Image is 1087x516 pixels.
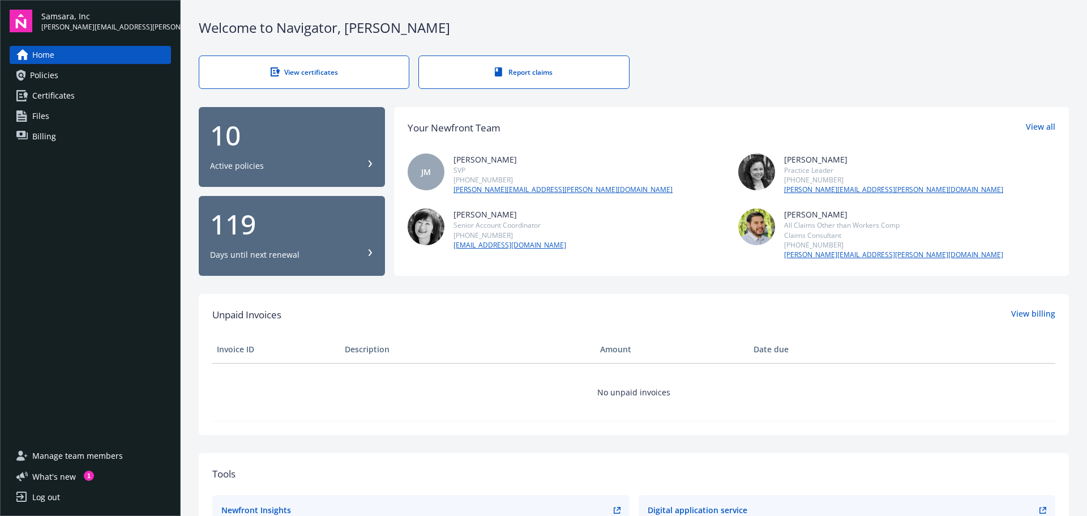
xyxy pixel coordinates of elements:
[10,471,94,483] button: What's new1
[421,166,431,178] span: JM
[32,471,76,483] span: What ' s new
[221,504,291,516] div: Newfront Insights
[32,107,49,125] span: Files
[32,87,75,105] span: Certificates
[418,56,629,89] a: Report claims
[784,231,1003,240] div: Claims Consultant
[738,208,775,245] img: photo
[210,160,264,172] div: Active policies
[30,66,58,84] span: Policies
[784,250,1003,260] a: [PERSON_NAME][EMAIL_ADDRESS][PERSON_NAME][DOMAIN_NAME]
[1011,308,1055,322] a: View billing
[212,336,340,363] th: Invoice ID
[10,127,171,146] a: Billing
[210,122,374,149] div: 10
[210,211,374,238] div: 119
[212,467,1055,481] div: Tools
[453,208,566,220] div: [PERSON_NAME]
[10,46,171,64] a: Home
[453,153,673,165] div: [PERSON_NAME]
[199,18,1069,37] div: Welcome to Navigator , [PERSON_NAME]
[10,107,171,125] a: Files
[453,240,566,250] a: [EMAIL_ADDRESS][DOMAIN_NAME]
[340,336,596,363] th: Description
[408,208,444,245] img: photo
[442,67,606,77] div: Report claims
[453,175,673,185] div: [PHONE_NUMBER]
[32,488,60,506] div: Log out
[10,66,171,84] a: Policies
[212,363,1055,421] td: No unpaid invoices
[41,22,171,32] span: [PERSON_NAME][EMAIL_ADDRESS][PERSON_NAME][DOMAIN_NAME]
[784,185,1003,195] a: [PERSON_NAME][EMAIL_ADDRESS][PERSON_NAME][DOMAIN_NAME]
[199,107,385,187] button: 10Active policies
[784,175,1003,185] div: [PHONE_NUMBER]
[596,336,749,363] th: Amount
[408,121,500,135] div: Your Newfront Team
[32,447,123,465] span: Manage team members
[784,153,1003,165] div: [PERSON_NAME]
[453,185,673,195] a: [PERSON_NAME][EMAIL_ADDRESS][PERSON_NAME][DOMAIN_NAME]
[784,165,1003,175] div: Practice Leader
[32,46,54,64] span: Home
[648,504,747,516] div: Digital application service
[199,56,409,89] a: View certificates
[784,208,1003,220] div: [PERSON_NAME]
[222,67,386,77] div: View certificates
[212,308,281,322] span: Unpaid Invoices
[41,10,171,32] button: Samsara, Inc[PERSON_NAME][EMAIL_ADDRESS][PERSON_NAME][DOMAIN_NAME]
[1026,121,1055,135] a: View all
[453,165,673,175] div: SVP
[453,220,566,230] div: Senior Account Coordinator
[453,231,566,240] div: [PHONE_NUMBER]
[749,336,877,363] th: Date due
[784,240,1003,250] div: [PHONE_NUMBER]
[199,196,385,276] button: 119Days until next renewal
[784,220,1003,230] div: All Claims Other than Workers Comp
[10,87,171,105] a: Certificates
[738,153,775,190] img: photo
[32,127,56,146] span: Billing
[10,10,32,32] img: navigator-logo.svg
[41,10,171,22] span: Samsara, Inc
[10,447,171,465] a: Manage team members
[210,249,299,261] div: Days until next renewal
[84,471,94,481] div: 1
